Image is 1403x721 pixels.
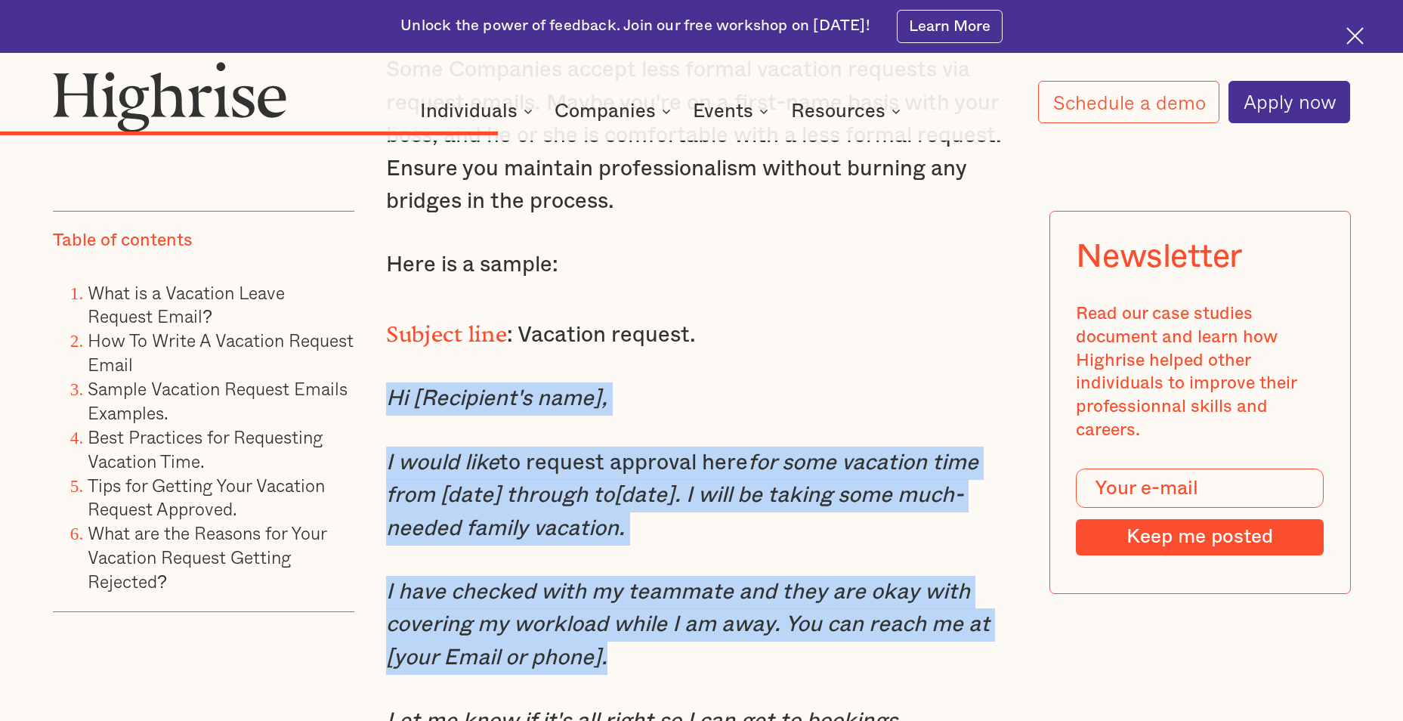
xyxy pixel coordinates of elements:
[88,519,326,595] a: What are the Reasons for Your Vacation Request Getting Rejected?
[420,102,537,120] div: Individuals
[555,102,656,120] div: Companies
[386,249,1016,282] p: Here is a sample:
[386,452,978,540] em: for some vacation time from [date] through to[date]. I will be taking some much-needed family vac...
[693,102,753,120] div: Events
[386,447,1016,546] p: to request approval here
[791,102,885,120] div: Resources
[1076,237,1242,275] div: Newsletter
[88,471,325,522] a: Tips for Getting Your Vacation Request Approved.
[1228,81,1351,123] a: Apply now
[1076,469,1323,508] input: Your e-mail
[386,452,499,474] em: I would like
[386,388,607,410] em: Hi [Recipient's name],
[88,278,285,330] a: What is a Vacation Leave Request Email?
[386,312,1016,352] p: : Vacation request.
[1076,469,1323,555] form: Modal Form
[400,16,870,37] div: Unlock the power of feedback. Join our free workshop on [DATE]!
[791,102,905,120] div: Resources
[1346,27,1364,45] img: Cross icon
[420,102,518,120] div: Individuals
[88,326,354,378] a: How To Write A Vacation Request Email
[53,229,193,252] div: Table of contents
[386,321,507,336] strong: Subject line
[897,10,1003,43] a: Learn More
[386,581,990,669] em: I have checked with my teammate and they are okay with covering my workload while I am away. You ...
[1076,518,1323,555] input: Keep me posted
[53,61,287,132] img: Highrise logo
[693,102,773,120] div: Events
[88,375,348,426] a: Sample Vacation Request Emails Examples.
[88,423,323,475] a: Best Practices for Requesting Vacation Time.
[1076,302,1323,442] div: Read our case studies document and learn how Highrise helped other individuals to improve their p...
[1038,81,1220,123] a: Schedule a demo
[555,102,675,120] div: Companies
